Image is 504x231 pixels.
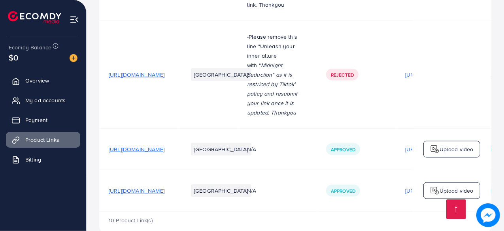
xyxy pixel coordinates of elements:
span: Payment [25,116,47,124]
span: 10 Product Link(s) [109,216,153,224]
p: [URL][DOMAIN_NAME] [405,145,461,154]
span: Billing [25,156,41,163]
img: logo [430,145,440,154]
a: Payment [6,112,80,128]
span: N/A [247,145,256,153]
li: [GEOGRAPHIC_DATA] [191,68,251,81]
span: N/A [247,187,256,195]
p: Upload video [440,186,474,195]
li: [GEOGRAPHIC_DATA] [191,143,251,156]
p: [URL][DOMAIN_NAME] [405,186,461,195]
span: Approved [331,188,355,194]
em: Midnight Seduction" as it is restriced by Tiktok' policy and resubmit your link once it is update... [247,61,297,116]
a: Product Links [6,132,80,148]
span: My ad accounts [25,96,66,104]
span: Unleash your inner allure with " [247,42,295,69]
span: Product Links [25,136,59,144]
p: -Please remove this line " [247,32,307,117]
a: Billing [6,152,80,167]
span: Approved [331,146,355,153]
img: logo [8,11,61,23]
span: Overview [25,77,49,85]
li: [GEOGRAPHIC_DATA] [191,184,251,197]
img: image [70,54,77,62]
a: My ad accounts [6,92,80,108]
img: logo [430,186,440,195]
span: Rejected [331,71,354,78]
p: [URL][DOMAIN_NAME] [405,70,461,79]
span: Ecomdy Balance [9,43,51,51]
span: [URL][DOMAIN_NAME] [109,145,164,153]
img: menu [70,15,79,24]
span: $0 [7,51,19,65]
p: Upload video [440,145,474,154]
span: [URL][DOMAIN_NAME] [109,71,164,79]
a: Overview [6,73,80,88]
img: image [476,203,500,227]
span: [URL][DOMAIN_NAME] [109,187,164,195]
